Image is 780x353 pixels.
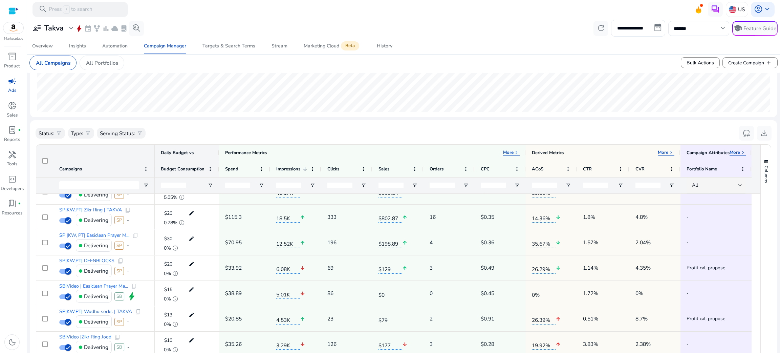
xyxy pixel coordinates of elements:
[532,262,556,274] span: 26.29%
[26,40,61,44] div: Domain Overview
[84,213,108,227] p: Delivering
[687,261,745,275] span: Profit cal. prupose
[481,166,490,172] span: CPC
[763,166,769,183] span: Columns
[276,313,300,325] span: 4.53K
[11,11,16,16] img: logo_orange.svg
[481,337,494,351] p: $0.28
[67,24,75,33] span: expand_more
[402,261,407,275] mat-icon: arrow_upward
[172,271,178,277] span: info
[635,166,645,172] span: CVR
[36,59,70,67] p: All Campaigns
[276,237,300,248] span: 12.52K
[132,24,141,33] span: search_insights
[164,246,171,251] span: 0%
[59,284,128,289] span: SB|Video | Easiclean Prayer Ma...
[556,261,561,275] mat-icon: arrow_downward
[300,210,305,224] mat-icon: arrow_upward
[164,235,172,242] span: $30
[532,237,556,248] span: 35.67%
[7,161,17,168] p: Tools
[327,286,333,300] p: 86
[144,44,186,48] div: Campaign Manager
[114,292,124,300] span: SB
[202,44,255,48] div: Targets & Search Terms
[8,338,17,347] span: dark_mode
[8,77,17,86] span: campaign
[402,236,407,250] mat-icon: arrow_upward
[161,150,194,156] span: Daily Budget vs
[114,267,124,275] span: SP
[49,5,92,14] p: Press to search
[84,315,108,329] p: Delivering
[341,41,359,50] span: Beta
[556,210,561,224] mat-icon: arrow_downward
[225,150,267,156] div: Performance Metrics
[583,261,598,275] p: 1.14%
[8,101,17,110] span: donut_small
[59,309,132,314] span: SP|KW,PT| Wudhu socks | TAKVA
[532,211,556,223] span: 14.36%
[378,313,402,324] span: $79
[143,183,149,188] button: Open Filter Menu
[135,309,141,315] span: content_copy
[300,312,305,326] mat-icon: arrow_upward
[481,235,494,249] p: $0.36
[583,312,598,326] p: 0.51%
[75,25,83,32] span: bolt
[669,183,674,188] button: Open Filter Menu
[593,21,608,36] button: refresh
[276,211,300,223] span: 18.5K
[687,166,717,172] span: Portfolio Name
[8,150,17,159] span: handyman
[117,258,124,264] span: content_copy
[377,44,392,48] div: History
[8,126,17,134] span: lab_profile
[272,44,287,48] div: Stream
[481,312,494,326] p: $0.91
[687,235,745,249] span: -
[687,59,714,66] span: Bulk Actions
[164,210,172,216] span: $20
[730,150,740,156] p: More
[635,261,651,275] p: 4.35%
[743,25,776,32] p: Feature Guide
[8,199,17,208] span: book_4
[378,186,402,198] span: $563.24
[8,175,17,184] span: code_blocks
[84,238,108,252] p: Delivering
[729,6,736,13] img: us.svg
[430,286,433,300] p: 0
[4,63,20,70] p: Product
[114,242,124,250] span: SP
[59,208,122,212] span: SP|KW,PT| Zikr Ring | TAKVA
[532,150,564,156] div: Derived Metrics
[111,25,118,32] span: cloud
[300,287,305,300] mat-icon: arrow_downward
[172,347,178,353] span: info
[327,337,337,351] p: 126
[378,237,402,248] span: $198.89
[378,288,402,299] span: $0
[327,312,333,326] p: 23
[225,261,242,275] p: $33.92
[179,220,185,226] span: info
[164,337,172,344] span: $10
[402,337,407,351] mat-icon: arrow_downward
[225,210,242,224] p: $115.3
[430,337,433,351] p: 3
[740,150,746,156] span: keyboard_arrow_right
[556,312,561,326] mat-icon: arrow_upward
[742,129,751,138] span: reset_settings
[125,207,131,213] span: content_copy
[692,182,698,188] span: All
[532,288,556,299] span: 0%
[430,235,433,249] p: 4
[172,245,178,251] span: info
[635,286,643,300] p: 0%
[59,166,82,172] span: Campaigns
[618,183,623,188] button: Open Filter Menu
[430,261,433,275] p: 3
[760,129,768,138] span: download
